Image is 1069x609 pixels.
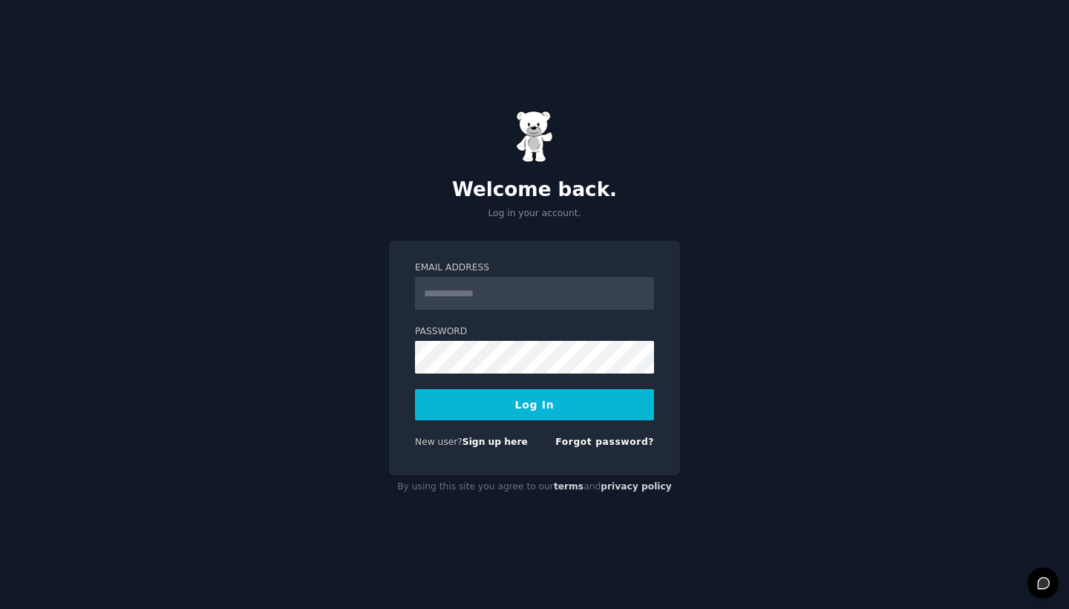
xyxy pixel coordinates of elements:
button: Log In [415,389,654,420]
label: Email Address [415,261,654,275]
a: Sign up here [462,437,528,447]
a: terms [554,481,583,492]
a: privacy policy [601,481,672,492]
div: By using this site you agree to our and [389,475,680,499]
h2: Welcome back. [389,178,680,202]
img: Gummy Bear [516,111,553,163]
label: Password [415,325,654,339]
span: New user? [415,437,462,447]
p: Log in your account. [389,207,680,221]
a: Forgot password? [555,437,654,447]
